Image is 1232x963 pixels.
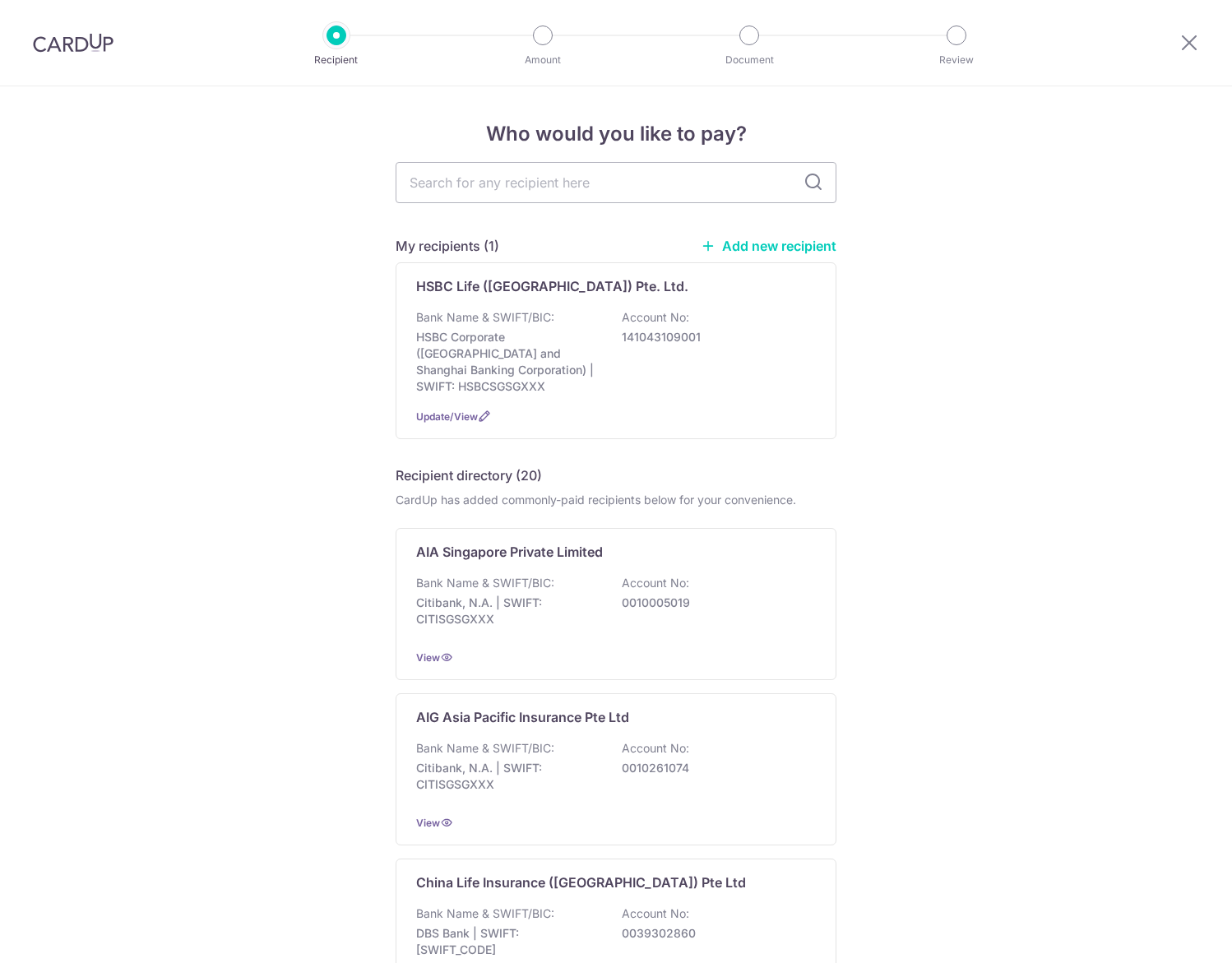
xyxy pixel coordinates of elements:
[622,575,689,591] p: Account No:
[622,760,806,776] p: 0010261074
[396,162,836,203] input: Search for any recipient here
[622,740,689,757] p: Account No:
[396,236,499,256] h5: My recipients (1)
[701,238,836,254] a: Add new recipient
[688,52,810,68] p: Document
[416,575,554,591] p: Bank Name & SWIFT/BIC:
[622,309,689,326] p: Account No:
[416,329,600,395] p: HSBC Corporate ([GEOGRAPHIC_DATA] and Shanghai Banking Corporation) | SWIFT: HSBCSGSGXXX
[622,925,806,942] p: 0039302860
[416,707,629,727] p: AIG Asia Pacific Insurance Pte Ltd
[416,410,478,423] a: Update/View
[416,873,746,892] p: China Life Insurance ([GEOGRAPHIC_DATA]) Pte Ltd
[416,309,554,326] p: Bank Name & SWIFT/BIC:
[276,52,397,68] p: Recipient
[416,651,440,664] a: View
[416,925,600,958] p: DBS Bank | SWIFT: [SWIFT_CODE]
[416,817,440,829] a: View
[396,119,836,149] h4: Who would you like to pay?
[482,52,604,68] p: Amount
[396,465,542,485] h5: Recipient directory (20)
[416,760,600,793] p: Citibank, N.A. | SWIFT: CITISGSGXXX
[416,740,554,757] p: Bank Name & SWIFT/BIC:
[622,329,806,345] p: 141043109001
[416,276,688,296] p: HSBC Life ([GEOGRAPHIC_DATA]) Pte. Ltd.
[622,905,689,922] p: Account No:
[396,492,836,508] div: CardUp has added commonly-paid recipients below for your convenience.
[622,595,806,611] p: 0010005019
[416,905,554,922] p: Bank Name & SWIFT/BIC:
[416,542,603,562] p: AIA Singapore Private Limited
[896,52,1017,68] p: Review
[416,595,600,627] p: Citibank, N.A. | SWIFT: CITISGSGXXX
[33,33,113,53] img: CardUp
